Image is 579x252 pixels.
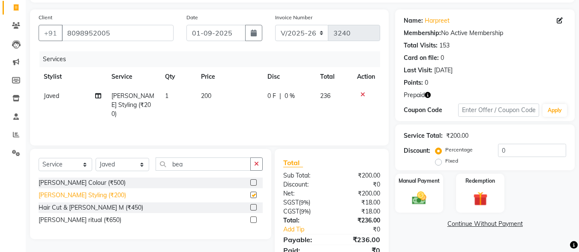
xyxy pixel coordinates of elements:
[275,14,312,21] label: Invoice Number
[332,180,387,189] div: ₹0
[332,198,387,207] div: ₹18.00
[165,92,168,100] span: 1
[279,92,281,101] span: |
[404,29,441,38] div: Membership:
[469,190,492,208] img: _gift.svg
[465,177,495,185] label: Redemption
[285,92,295,101] span: 0 %
[156,157,251,171] input: Search or Scan
[332,189,387,198] div: ₹200.00
[283,199,299,206] span: SGST
[332,216,387,225] div: ₹236.00
[399,177,440,185] label: Manual Payment
[404,91,425,100] span: Prepaid
[39,51,387,67] div: Services
[434,66,453,75] div: [DATE]
[39,178,126,187] div: [PERSON_NAME] Colour (₹500)
[320,92,330,100] span: 236
[404,78,423,87] div: Points:
[446,131,468,140] div: ₹200.00
[332,207,387,216] div: ₹18.00
[277,189,332,198] div: Net:
[425,78,428,87] div: 0
[160,67,196,86] th: Qty
[277,180,332,189] div: Discount:
[458,104,539,117] input: Enter Offer / Coupon Code
[39,14,52,21] label: Client
[39,67,106,86] th: Stylist
[425,16,450,25] a: Harpreet
[300,199,309,206] span: 9%
[445,146,473,154] label: Percentage
[341,225,387,234] div: ₹0
[201,92,211,100] span: 200
[315,67,352,86] th: Total
[277,207,332,216] div: ( )
[404,146,430,155] div: Discount:
[277,234,332,245] div: Payable:
[39,191,126,200] div: [PERSON_NAME] Styling (₹200)
[404,41,438,50] div: Total Visits:
[404,131,443,140] div: Service Total:
[267,92,276,101] span: 0 F
[404,66,432,75] div: Last Visit:
[39,25,63,41] button: +91
[441,53,444,62] div: 0
[301,208,309,215] span: 9%
[404,106,458,115] div: Coupon Code
[439,41,450,50] div: 153
[404,16,423,25] div: Name:
[397,219,573,228] a: Continue Without Payment
[404,29,566,38] div: No Active Membership
[404,53,439,62] div: Card on file:
[277,171,332,180] div: Sub Total:
[408,190,431,206] img: _cash.svg
[262,67,315,86] th: Disc
[39,203,143,212] div: Hair Cut & [PERSON_NAME] M (₹450)
[106,67,160,86] th: Service
[332,234,387,245] div: ₹236.00
[62,25,174,41] input: Search by Name/Mobile/Email/Code
[332,171,387,180] div: ₹200.00
[111,92,154,118] span: [PERSON_NAME] Styling (₹200)
[283,158,303,167] span: Total
[445,157,458,165] label: Fixed
[277,225,341,234] a: Add Tip
[543,104,567,117] button: Apply
[277,216,332,225] div: Total:
[186,14,198,21] label: Date
[196,67,262,86] th: Price
[352,67,380,86] th: Action
[277,198,332,207] div: ( )
[39,216,121,225] div: [PERSON_NAME] ritual (₹650)
[44,92,59,100] span: Javed
[283,208,299,215] span: CGST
